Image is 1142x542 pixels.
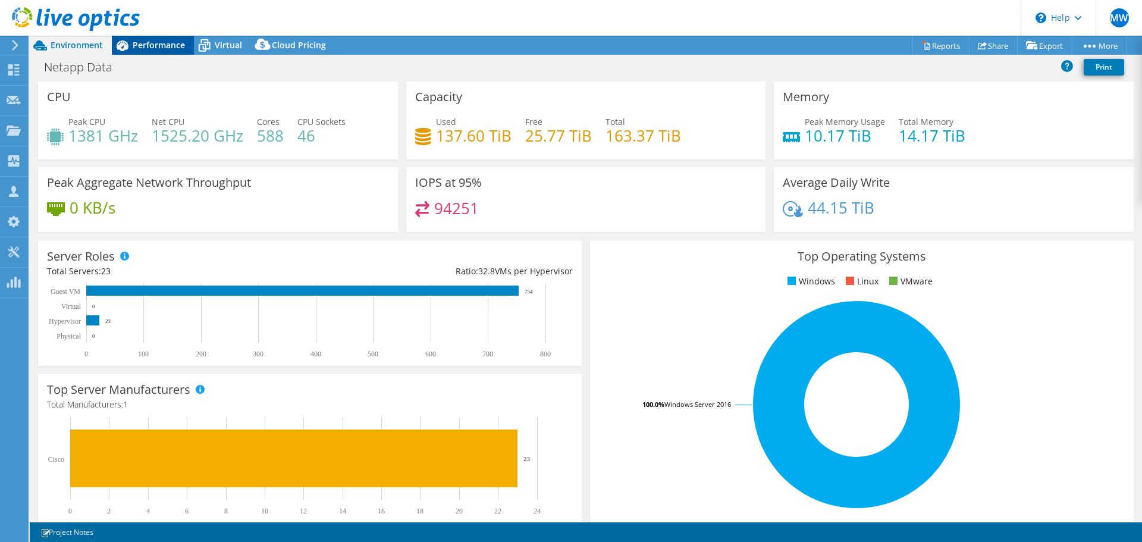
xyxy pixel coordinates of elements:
text: 800 [540,350,551,358]
svg: \n [1036,12,1046,23]
span: Used [436,116,456,127]
span: Peak Memory Usage [805,116,885,127]
li: Windows [785,275,835,288]
text: 14 [339,507,346,515]
h4: 25.77 TiB [525,129,592,142]
li: Linux [843,275,879,288]
span: Virtual [215,39,242,51]
text: 300 [253,350,263,358]
h4: 10.17 TiB [805,129,885,142]
span: CPU Sockets [297,116,346,127]
text: Cisco [48,455,64,463]
text: 0 [92,303,95,309]
h4: 14.17 TiB [899,129,965,142]
span: 1 [123,399,128,410]
span: Free [525,116,542,127]
h4: 588 [257,129,284,142]
h3: Capacity [415,90,462,104]
span: 32.8 [478,265,495,277]
h4: 94251 [434,202,479,215]
text: 12 [300,507,307,515]
text: 6 [185,507,189,515]
h4: 46 [297,129,346,142]
h3: Memory [783,90,829,104]
text: 23 [105,318,111,324]
text: 24 [534,507,541,515]
text: 8 [224,507,228,515]
text: 400 [310,350,321,358]
h3: Top Operating Systems [599,250,1125,263]
text: 700 [482,350,493,358]
text: Physical [57,332,81,340]
text: 23 [523,455,531,462]
div: Ratio: VMs per Hypervisor [310,265,573,278]
h3: CPU [47,90,71,104]
text: 2 [107,507,111,515]
h4: 163.37 TiB [605,129,681,142]
text: 0 [84,350,88,358]
h3: Server Roles [47,250,115,263]
text: 10 [261,507,268,515]
span: Performance [133,39,185,51]
text: 16 [378,507,385,515]
h3: Top Server Manufacturers [47,383,190,396]
a: Reports [912,36,970,55]
h1: Netapp Data [39,61,131,74]
text: Guest VM [51,287,80,296]
span: Peak CPU [68,116,105,127]
h4: 1381 GHz [68,129,138,142]
span: Net CPU [152,116,184,127]
text: 20 [456,507,463,515]
h4: 1525.20 GHz [152,129,243,142]
text: 500 [368,350,378,358]
text: Virtual [61,302,81,311]
text: 22 [494,507,501,515]
h4: 137.60 TiB [436,129,512,142]
a: Export [1017,36,1072,55]
span: Total [605,116,625,127]
text: 100 [138,350,149,358]
text: Hypervisor [49,317,81,325]
text: 0 [92,333,95,339]
a: Share [969,36,1018,55]
a: More [1072,36,1127,55]
span: Total Memory [899,116,953,127]
li: VMware [886,275,933,288]
text: 200 [196,350,206,358]
h3: IOPS at 95% [415,176,482,189]
a: Project Notes [32,525,102,540]
h4: 0 KB/s [70,201,115,214]
h4: 44.15 TiB [808,201,874,214]
div: Total Servers: [47,265,310,278]
span: 23 [101,265,111,277]
tspan: Windows Server 2016 [664,400,731,409]
text: 4 [146,507,150,515]
text: 600 [425,350,436,358]
h3: Peak Aggregate Network Throughput [47,176,251,189]
h3: Average Daily Write [783,176,890,189]
span: Environment [51,39,103,51]
span: Cores [257,116,280,127]
tspan: 100.0% [642,400,664,409]
span: Cloud Pricing [272,39,326,51]
text: 754 [525,289,533,295]
a: Print [1084,59,1124,76]
span: MW [1110,8,1129,27]
text: 0 [68,507,72,515]
text: 18 [416,507,423,515]
h4: Total Manufacturers: [47,398,573,411]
